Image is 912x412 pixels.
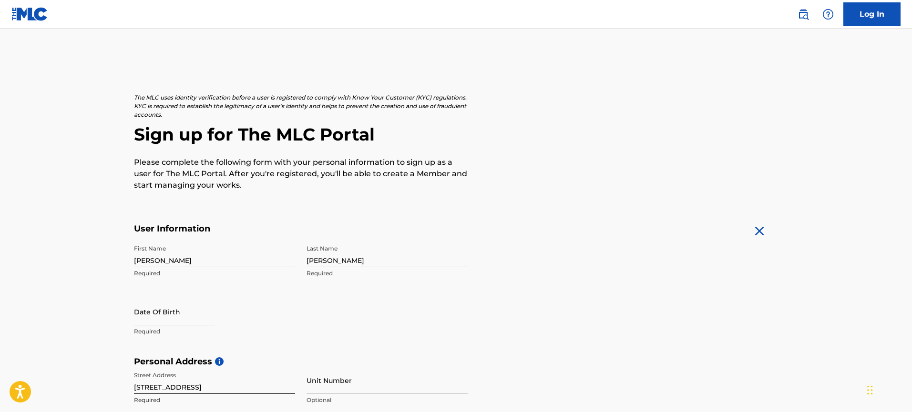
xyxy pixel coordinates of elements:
[134,223,468,234] h5: User Information
[794,5,813,24] a: Public Search
[134,269,295,278] p: Required
[134,157,468,191] p: Please complete the following form with your personal information to sign up as a user for The ML...
[134,93,468,119] p: The MLC uses identity verification before a user is registered to comply with Know Your Customer ...
[867,376,873,404] div: Drag
[11,7,48,21] img: MLC Logo
[215,357,224,366] span: i
[307,396,468,404] p: Optional
[134,356,779,367] h5: Personal Address
[134,396,295,404] p: Required
[819,5,838,24] div: Help
[864,366,912,412] iframe: Chat Widget
[843,2,901,26] a: Log In
[798,9,809,20] img: search
[134,124,779,145] h2: Sign up for The MLC Portal
[307,269,468,278] p: Required
[134,327,295,336] p: Required
[752,223,767,239] img: close
[822,9,834,20] img: help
